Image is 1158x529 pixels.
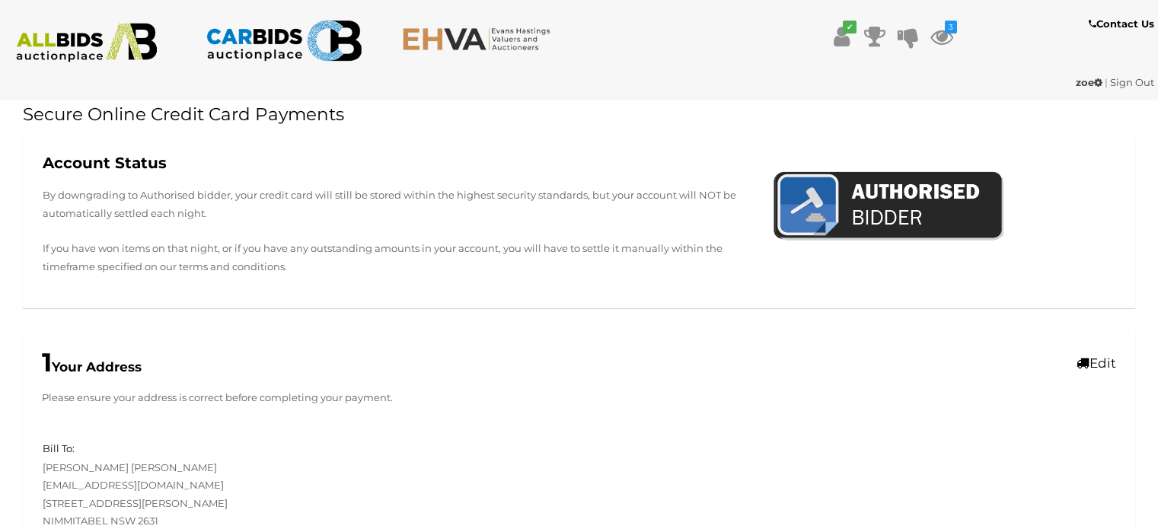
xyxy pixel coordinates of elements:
[843,21,857,33] i: ✔
[42,346,52,378] span: 1
[402,27,559,51] img: EHVA.com.au
[1110,76,1154,88] a: Sign Out
[773,170,1003,244] img: AuthorisedBidder.png
[945,21,957,33] i: 3
[1089,15,1158,33] a: Contact Us
[1089,18,1154,30] b: Contact Us
[43,154,167,172] b: Account Status
[830,23,853,50] a: ✔
[1077,355,1116,371] a: Edit
[23,105,1135,124] h1: Secure Online Credit Card Payments
[42,389,1116,406] p: Please ensure your address is correct before completing your payment.
[8,23,165,62] img: ALLBIDS.com.au
[206,15,362,66] img: CARBIDS.com.au
[1076,76,1105,88] a: zoe
[1105,76,1108,88] span: |
[1076,76,1102,88] strong: zoe
[43,443,75,454] h5: Bill To:
[930,23,953,50] a: 3
[42,359,142,374] b: Your Address
[43,186,750,276] p: By downgrading to Authorised bidder, your credit card will still be stored within the highest sec...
